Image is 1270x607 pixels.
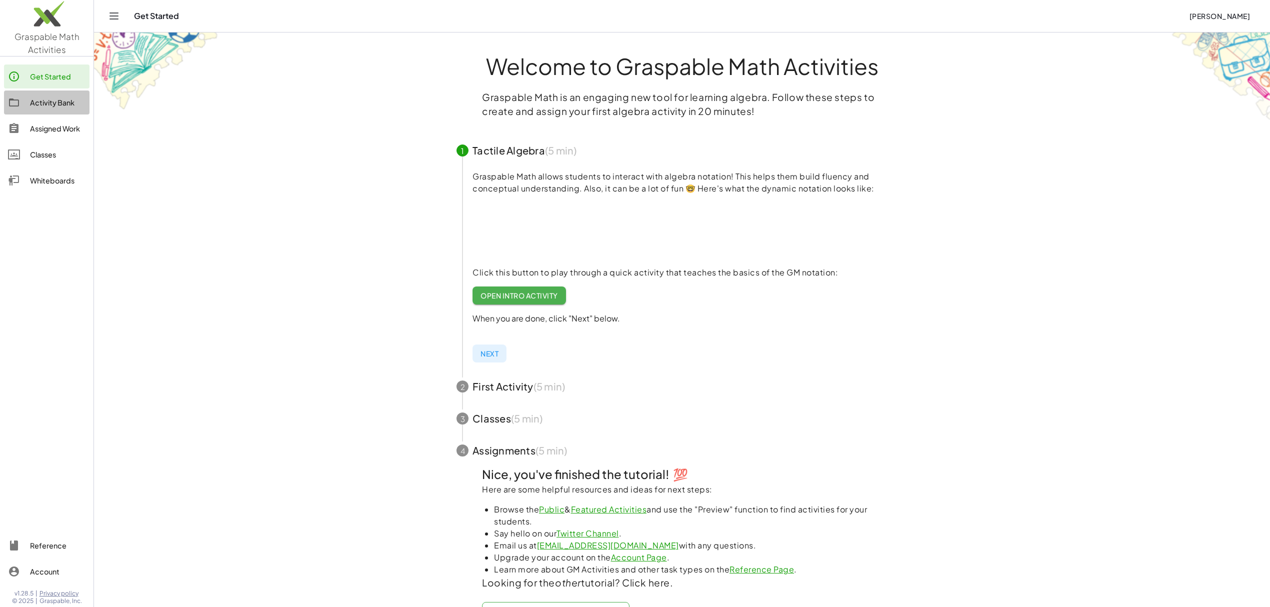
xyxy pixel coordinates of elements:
li: Upgrade your account on the . [494,551,882,563]
button: Toggle navigation [106,8,122,24]
a: Twitter Channel [556,528,619,538]
div: 2 [456,380,468,392]
p: Looking for the tutorial? Click here. [482,575,882,590]
a: Public [539,504,564,514]
span: Open Intro Activity [480,291,558,300]
div: Whiteboards [30,174,85,186]
div: Activity Bank [30,96,85,108]
p: Graspable Math is an engaging new tool for learning algebra. Follow these steps to create and ass... [482,90,882,119]
span: | [35,597,37,605]
a: Reference Page [729,564,794,574]
p: Here are some helpful resources and ideas for next steps: [482,483,882,495]
a: Featured Activities [571,504,647,514]
button: [PERSON_NAME] [1181,7,1258,25]
div: 1 [456,144,468,156]
span: © 2025 [12,597,33,605]
a: Activity Bank [4,90,89,114]
div: 3 [456,412,468,424]
a: Get Started [4,64,89,88]
span: Next [480,349,498,358]
h1: Welcome to Graspable Math Activities [438,54,926,77]
a: [EMAIL_ADDRESS][DOMAIN_NAME] [537,540,679,550]
button: 4Assignments(5 min) [444,434,919,466]
a: Account Page [611,552,667,562]
span: v1.28.5 [14,589,33,597]
video: What is this? This is dynamic math notation. Dynamic math notation plays a central role in how Gr... [472,192,622,267]
li: Learn more about GM Activities and other task types on the . [494,563,882,575]
button: 2First Activity(5 min) [444,370,919,402]
button: Next [472,344,506,362]
h5: Nice, you've finished the tutorial! [482,466,882,482]
span: | [35,589,37,597]
a: Classes [4,142,89,166]
a: Assigned Work [4,116,89,140]
div: Classes [30,148,85,160]
a: Reference [4,533,89,557]
p: When you are done, click "Next" below. [472,312,907,324]
span: 💯 [673,466,688,481]
span: Graspable, Inc. [39,597,82,605]
div: Get Started [30,70,85,82]
li: Say hello on our . [494,527,882,539]
img: get-started-bg-ul-Ceg4j33I.png [94,31,219,111]
em: other [555,576,581,588]
li: Email us at with any questions. [494,539,882,551]
p: Click this button to play through a quick activity that teaches the basics of the GM notation: [472,266,907,278]
a: Privacy policy [39,589,82,597]
p: Graspable Math allows students to interact with algebra notation! This helps them build fluency a... [472,170,907,194]
span: Graspable Math Activities [14,31,79,55]
a: Whiteboards [4,168,89,192]
a: Open Intro Activity [472,286,566,304]
div: 4 [456,444,468,456]
li: Browse the & and use the "Preview" function to find activities for your students. [494,503,882,527]
a: Account [4,559,89,583]
button: 1Tactile Algebra(5 min) [444,134,919,166]
span: [PERSON_NAME] [1189,11,1250,20]
div: Assigned Work [30,122,85,134]
div: Reference [30,539,85,551]
button: 3Classes(5 min) [444,402,919,434]
div: Account [30,565,85,577]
